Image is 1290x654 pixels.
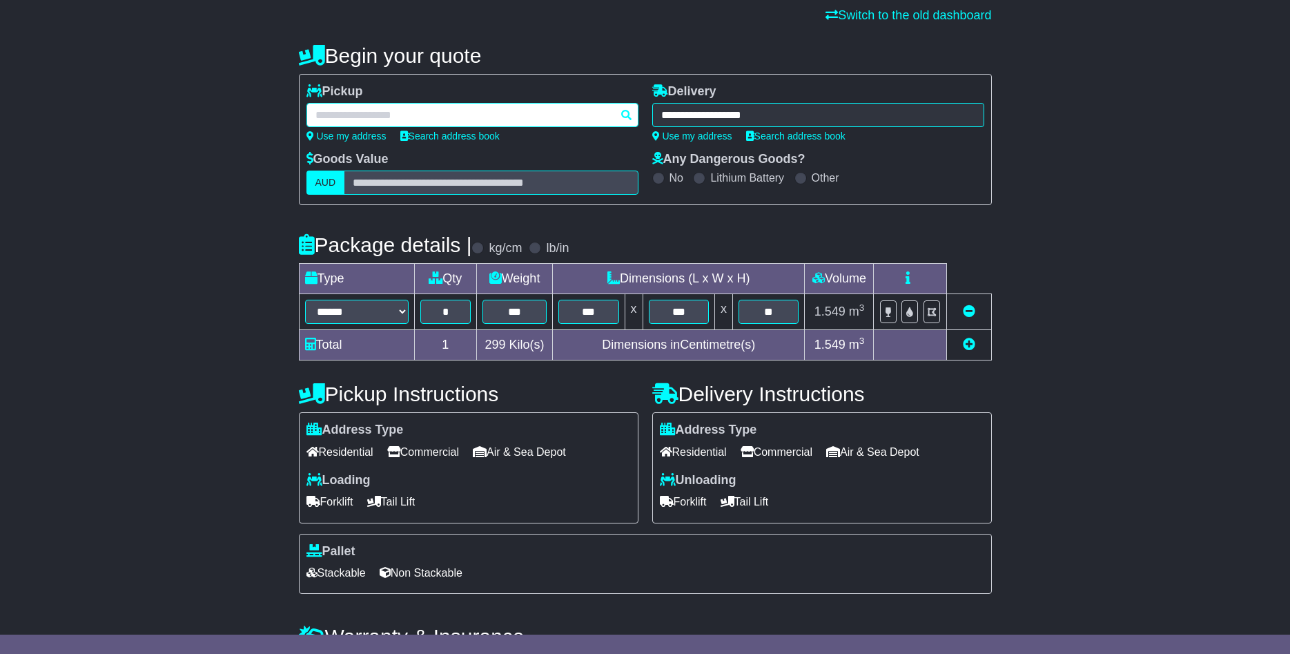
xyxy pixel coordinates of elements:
[625,294,643,330] td: x
[299,330,414,360] td: Total
[306,441,373,463] span: Residential
[306,84,363,99] label: Pickup
[859,302,865,313] sup: 3
[380,562,462,584] span: Non Stackable
[825,8,991,22] a: Switch to the old dashboard
[306,473,371,488] label: Loading
[299,625,992,648] h4: Warranty & Insurance
[489,241,522,256] label: kg/cm
[306,152,389,167] label: Goods Value
[546,241,569,256] label: lb/in
[306,131,387,142] a: Use my address
[812,171,839,184] label: Other
[306,562,366,584] span: Stackable
[387,441,459,463] span: Commercial
[814,305,846,318] span: 1.549
[849,305,865,318] span: m
[477,264,553,294] td: Weight
[849,338,865,352] span: m
[299,383,638,405] h4: Pickup Instructions
[400,131,500,142] a: Search address book
[741,441,812,463] span: Commercial
[299,44,992,67] h4: Begin your quote
[670,171,683,184] label: No
[306,544,355,559] label: Pallet
[660,423,757,438] label: Address Type
[306,423,404,438] label: Address Type
[414,264,477,294] td: Qty
[963,338,975,352] a: Add new item
[652,152,805,167] label: Any Dangerous Goods?
[485,338,506,352] span: 299
[306,491,353,512] span: Forklift
[721,491,769,512] span: Tail Lift
[553,330,805,360] td: Dimensions in Centimetre(s)
[414,330,477,360] td: 1
[660,441,727,463] span: Residential
[306,171,345,195] label: AUD
[299,264,414,294] td: Type
[660,491,707,512] span: Forklift
[710,171,784,184] label: Lithium Battery
[299,233,472,256] h4: Package details |
[826,441,919,463] span: Air & Sea Depot
[477,330,553,360] td: Kilo(s)
[714,294,732,330] td: x
[553,264,805,294] td: Dimensions (L x W x H)
[660,473,736,488] label: Unloading
[367,491,416,512] span: Tail Lift
[652,383,992,405] h4: Delivery Instructions
[814,338,846,352] span: 1.549
[652,131,732,142] a: Use my address
[746,131,846,142] a: Search address book
[652,84,716,99] label: Delivery
[859,336,865,346] sup: 3
[963,305,975,318] a: Remove this item
[805,264,874,294] td: Volume
[473,441,566,463] span: Air & Sea Depot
